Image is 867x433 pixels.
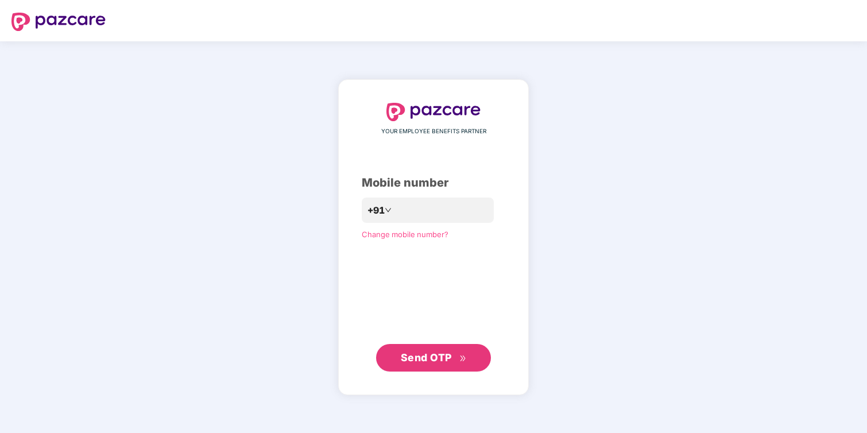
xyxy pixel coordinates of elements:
[376,344,491,372] button: Send OTPdouble-right
[367,203,385,218] span: +91
[11,13,106,31] img: logo
[401,351,452,364] span: Send OTP
[386,103,481,121] img: logo
[381,127,486,136] span: YOUR EMPLOYEE BENEFITS PARTNER
[362,174,505,192] div: Mobile number
[362,230,448,239] a: Change mobile number?
[385,207,392,214] span: down
[459,355,467,362] span: double-right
